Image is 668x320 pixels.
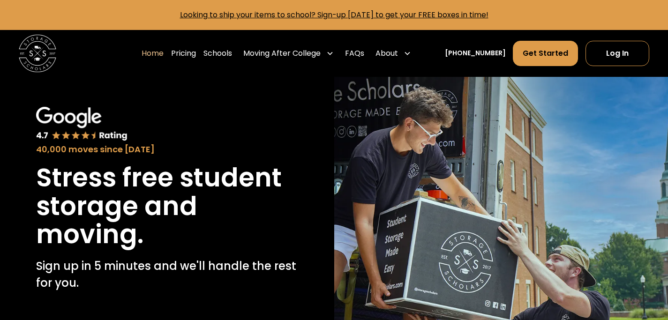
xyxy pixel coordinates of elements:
a: Looking to ship your items to school? Sign-up [DATE] to get your FREE boxes in time! [180,9,488,20]
a: Home [142,40,164,67]
img: Storage Scholars main logo [19,35,56,72]
a: Log In [585,41,649,66]
img: Google 4.7 star rating [36,107,128,142]
div: 40,000 moves since [DATE] [36,143,298,156]
a: [PHONE_NUMBER] [445,48,506,58]
a: home [19,35,56,72]
a: Get Started [513,41,578,66]
a: FAQs [345,40,364,67]
h1: Stress free student storage and moving. [36,164,298,248]
div: About [375,48,398,59]
div: About [372,40,415,67]
p: Sign up in 5 minutes and we'll handle the rest for you. [36,258,298,291]
div: Moving After College [243,48,321,59]
a: Pricing [171,40,196,67]
div: Moving After College [240,40,338,67]
a: Schools [203,40,232,67]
